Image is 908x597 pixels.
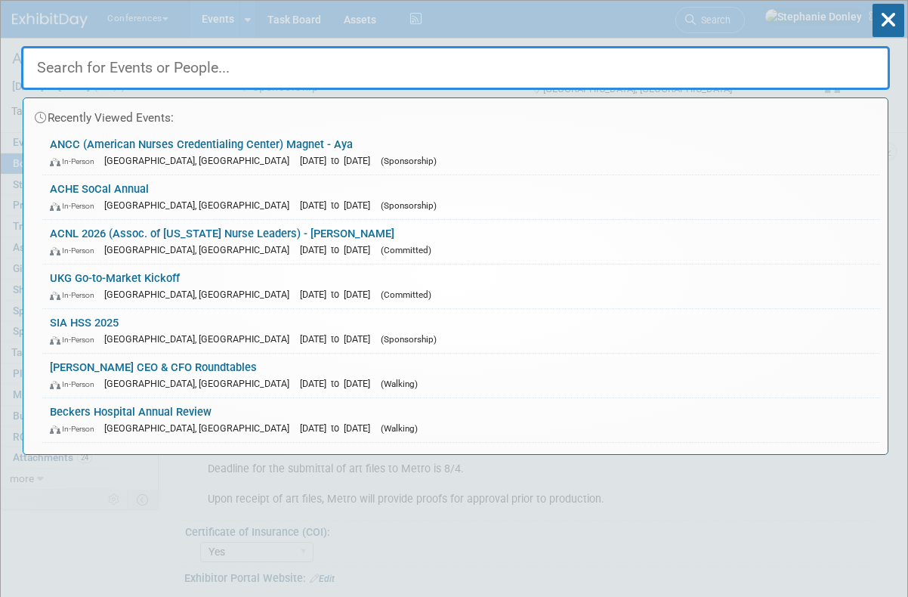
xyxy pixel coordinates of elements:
span: [DATE] to [DATE] [300,378,378,389]
span: [DATE] to [DATE] [300,155,378,166]
span: [DATE] to [DATE] [300,289,378,300]
div: Recently Viewed Events: [31,98,880,131]
a: [PERSON_NAME] CEO & CFO Roundtables In-Person [GEOGRAPHIC_DATA], [GEOGRAPHIC_DATA] [DATE] to [DAT... [42,354,880,397]
a: ANCC (American Nurses Credentialing Center) Magnet - Aya In-Person [GEOGRAPHIC_DATA], [GEOGRAPHIC... [42,131,880,175]
span: (Walking) [381,423,418,434]
input: Search for Events or People... [21,46,890,90]
span: [GEOGRAPHIC_DATA], [GEOGRAPHIC_DATA] [104,200,297,211]
span: [GEOGRAPHIC_DATA], [GEOGRAPHIC_DATA] [104,378,297,389]
span: (Committed) [381,289,431,300]
span: [GEOGRAPHIC_DATA], [GEOGRAPHIC_DATA] [104,244,297,255]
span: [DATE] to [DATE] [300,244,378,255]
a: Beckers Hospital Annual Review In-Person [GEOGRAPHIC_DATA], [GEOGRAPHIC_DATA] [DATE] to [DATE] (W... [42,398,880,442]
span: (Sponsorship) [381,334,437,345]
span: (Sponsorship) [381,200,437,211]
a: ACNL 2026 (Assoc. of [US_STATE] Nurse Leaders) - [PERSON_NAME] In-Person [GEOGRAPHIC_DATA], [GEOG... [42,220,880,264]
span: [GEOGRAPHIC_DATA], [GEOGRAPHIC_DATA] [104,289,297,300]
span: [GEOGRAPHIC_DATA], [GEOGRAPHIC_DATA] [104,422,297,434]
span: In-Person [50,156,101,166]
a: SIA HSS 2025 In-Person [GEOGRAPHIC_DATA], [GEOGRAPHIC_DATA] [DATE] to [DATE] (Sponsorship) [42,309,880,353]
span: (Walking) [381,379,418,389]
span: In-Person [50,201,101,211]
span: In-Person [50,379,101,389]
span: [DATE] to [DATE] [300,333,378,345]
span: In-Person [50,290,101,300]
span: In-Person [50,246,101,255]
span: [GEOGRAPHIC_DATA], [GEOGRAPHIC_DATA] [104,155,297,166]
span: (Sponsorship) [381,156,437,166]
a: ACHE SoCal Annual In-Person [GEOGRAPHIC_DATA], [GEOGRAPHIC_DATA] [DATE] to [DATE] (Sponsorship) [42,175,880,219]
span: [GEOGRAPHIC_DATA], [GEOGRAPHIC_DATA] [104,333,297,345]
a: UKG Go-to-Market Kickoff In-Person [GEOGRAPHIC_DATA], [GEOGRAPHIC_DATA] [DATE] to [DATE] (Committed) [42,264,880,308]
span: In-Person [50,424,101,434]
span: (Committed) [381,245,431,255]
span: [DATE] to [DATE] [300,200,378,211]
span: In-Person [50,335,101,345]
span: [DATE] to [DATE] [300,422,378,434]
